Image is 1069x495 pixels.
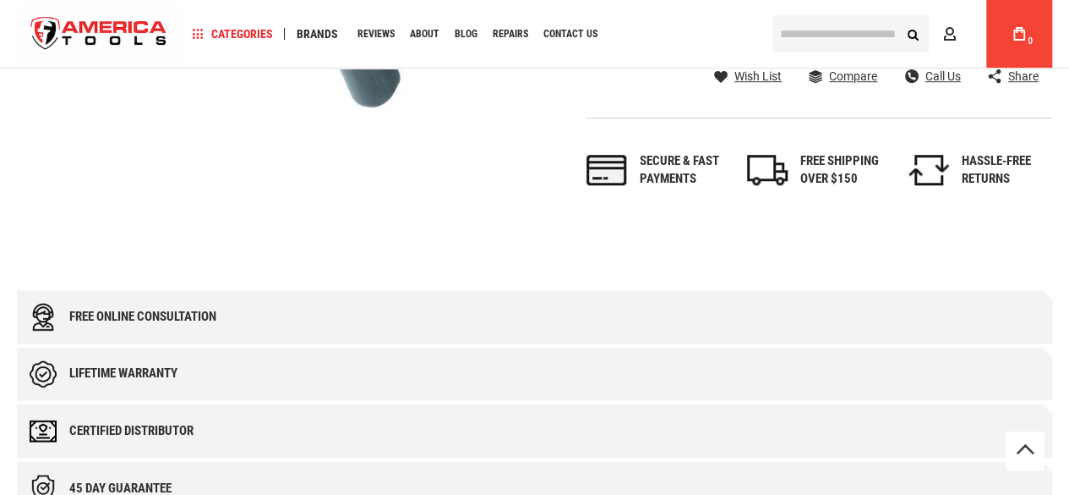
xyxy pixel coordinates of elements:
[714,69,782,84] a: Wish List
[350,23,402,46] a: Reviews
[447,23,485,46] a: Blog
[192,28,273,40] span: Categories
[289,23,346,46] a: Brands
[536,23,605,46] a: Contact Us
[640,152,730,189] div: Secure & fast payments
[184,23,281,46] a: Categories
[297,28,338,40] span: Brands
[586,155,627,185] img: payments
[734,70,782,82] span: Wish List
[485,23,536,46] a: Repairs
[69,310,216,324] div: Free online consultation
[69,424,194,438] div: Certified Distributor
[357,29,395,39] span: Reviews
[455,29,477,39] span: Blog
[402,23,447,46] a: About
[543,29,597,39] span: Contact Us
[17,3,181,66] img: America Tools
[410,29,439,39] span: About
[17,3,181,66] a: store logo
[69,366,177,381] div: Lifetime warranty
[493,29,528,39] span: Repairs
